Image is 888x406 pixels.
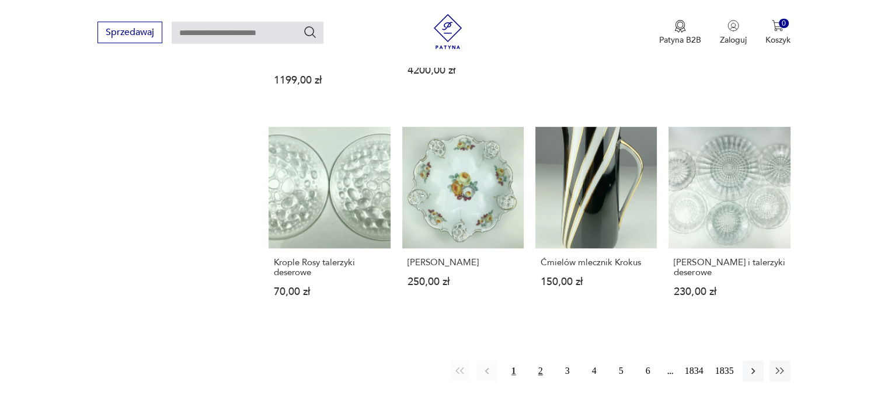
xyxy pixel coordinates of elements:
a: Ikona medaluPatyna B2B [659,20,701,46]
button: 0Koszyk [765,20,791,46]
button: Patyna B2B [659,20,701,46]
img: Ikonka użytkownika [727,20,739,32]
a: Ćmielów mlecznik KrokusĆmielów mlecznik Krokus150,00 zł [535,127,657,320]
a: Patera Rosenthal[PERSON_NAME]250,00 zł [402,127,524,320]
button: 4 [584,360,605,381]
p: Koszyk [765,34,791,46]
h3: Krople Rosy talerzyki deserowe [274,258,385,277]
h3: [PERSON_NAME] [408,258,518,268]
a: Sprzedawaj [97,29,162,37]
p: Zaloguj [720,34,747,46]
button: Szukaj [303,25,317,39]
a: Krople Rosy talerzyki deseroweKrople Rosy talerzyki deserowe70,00 zł [269,127,390,320]
button: 1835 [712,360,737,381]
p: 250,00 zł [408,277,518,287]
button: Zaloguj [720,20,747,46]
p: 150,00 zł [541,277,652,287]
img: Patyna - sklep z meblami i dekoracjami vintage [430,14,465,49]
a: Cora patera i talerzyki deserowe[PERSON_NAME] i talerzyki deserowe230,00 zł [668,127,790,320]
p: Patyna B2B [659,34,701,46]
button: 2 [530,360,551,381]
h3: [PERSON_NAME] i talerzyki deserowe [674,258,785,277]
h3: Ćmielów mlecznik Krokus [541,258,652,268]
button: 1834 [682,360,706,381]
img: Ikona medalu [674,20,686,33]
p: 70,00 zł [274,287,385,297]
div: 0 [779,19,789,29]
button: 6 [638,360,659,381]
button: 3 [557,360,578,381]
button: Sprzedawaj [97,22,162,43]
p: 230,00 zł [674,287,785,297]
p: 4200,00 zł [408,65,518,75]
img: Ikona koszyka [772,20,783,32]
p: 1199,00 zł [274,75,385,85]
button: 1 [503,360,524,381]
button: 5 [611,360,632,381]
